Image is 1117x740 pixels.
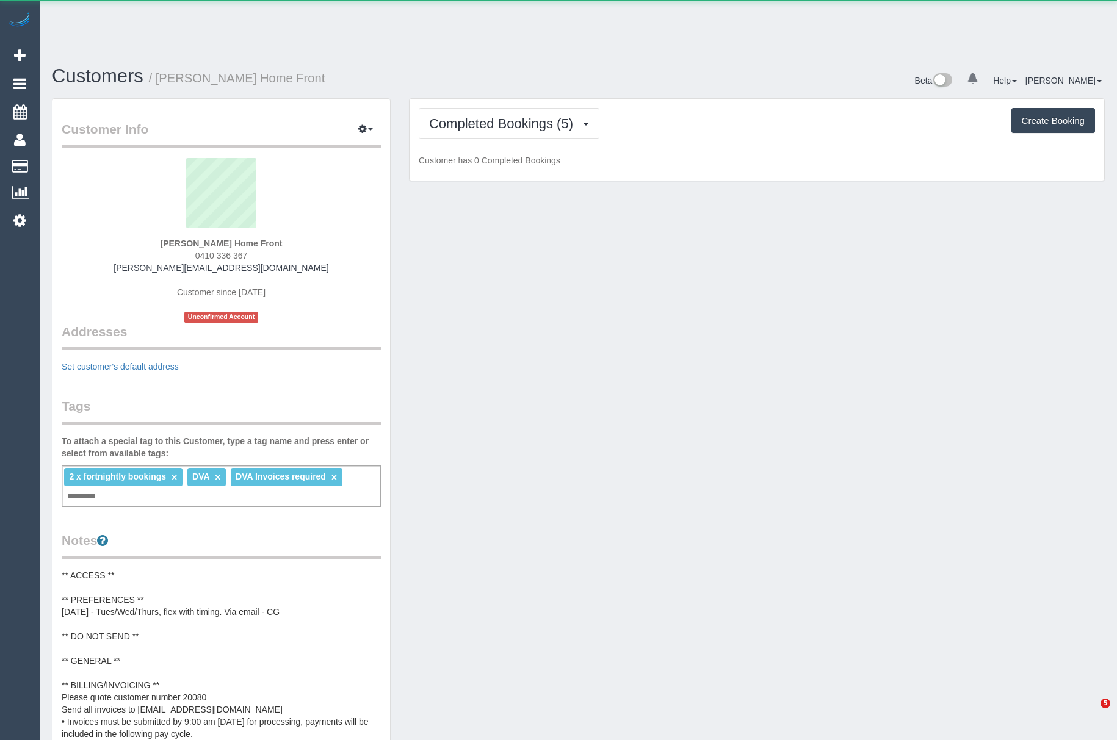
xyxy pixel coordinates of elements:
[149,71,325,85] small: / [PERSON_NAME] Home Front
[172,472,177,483] a: ×
[184,312,259,322] span: Unconfirmed Account
[993,76,1017,85] a: Help
[114,263,328,273] a: [PERSON_NAME][EMAIL_ADDRESS][DOMAIN_NAME]
[331,472,337,483] a: ×
[69,472,166,481] span: 2 x fortnightly bookings
[932,73,952,89] img: New interface
[62,120,381,148] legend: Customer Info
[419,108,599,139] button: Completed Bookings (5)
[52,65,143,87] a: Customers
[177,287,266,297] span: Customer since [DATE]
[62,435,381,459] label: To attach a special tag to this Customer, type a tag name and press enter or select from availabl...
[62,397,381,425] legend: Tags
[1101,699,1110,708] span: 5
[429,116,579,131] span: Completed Bookings (5)
[915,76,953,85] a: Beta
[192,472,209,481] span: DVA
[62,362,179,372] a: Set customer's default address
[1011,108,1095,134] button: Create Booking
[419,154,1095,167] p: Customer has 0 Completed Bookings
[62,531,381,559] legend: Notes
[1075,699,1105,728] iframe: Intercom live chat
[236,472,326,481] span: DVA Invoices required
[215,472,220,483] a: ×
[1025,76,1102,85] a: [PERSON_NAME]
[161,239,283,248] strong: [PERSON_NAME] Home Front
[195,251,248,260] span: 0410 336 367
